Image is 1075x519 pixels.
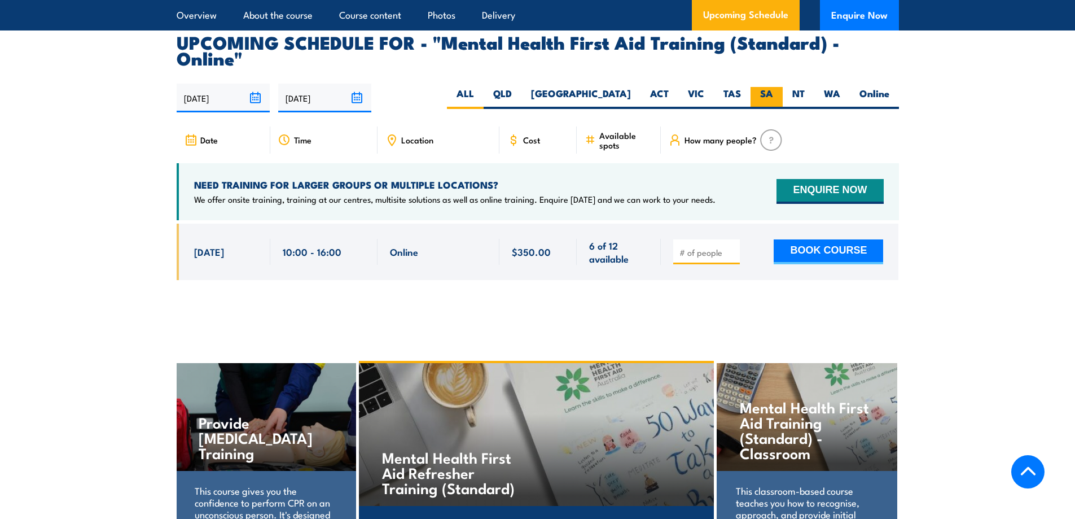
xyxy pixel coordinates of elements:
span: $350.00 [512,245,551,258]
span: Cost [523,135,540,145]
label: Online [850,87,899,109]
h4: Mental Health First Aid Refresher Training (Standard) [382,450,515,495]
label: ALL [447,87,484,109]
label: ACT [640,87,678,109]
h4: NEED TRAINING FOR LARGER GROUPS OR MULTIPLE LOCATIONS? [194,178,716,191]
span: Date [200,135,218,145]
span: 6 of 12 available [589,239,648,265]
input: # of people [679,247,736,258]
span: Online [390,245,418,258]
button: BOOK COURSE [774,239,883,264]
h4: Mental Health First Aid Training (Standard) - Classroom [740,399,874,460]
span: 10:00 - 16:00 [283,245,341,258]
span: Available spots [599,130,653,150]
p: We offer onsite training, training at our centres, multisite solutions as well as online training... [194,194,716,205]
label: SA [751,87,783,109]
span: Time [294,135,311,145]
span: [DATE] [194,245,224,258]
label: VIC [678,87,714,109]
h4: Provide [MEDICAL_DATA] Training [199,415,332,460]
span: Location [401,135,433,145]
h2: UPCOMING SCHEDULE FOR - "Mental Health First Aid Training (Standard) - Online" [177,34,899,66]
button: ENQUIRE NOW [776,179,883,204]
label: WA [814,87,850,109]
label: NT [783,87,814,109]
input: From date [177,84,270,112]
span: How many people? [685,135,757,145]
label: QLD [484,87,521,109]
label: TAS [714,87,751,109]
input: To date [278,84,371,112]
label: [GEOGRAPHIC_DATA] [521,87,640,109]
